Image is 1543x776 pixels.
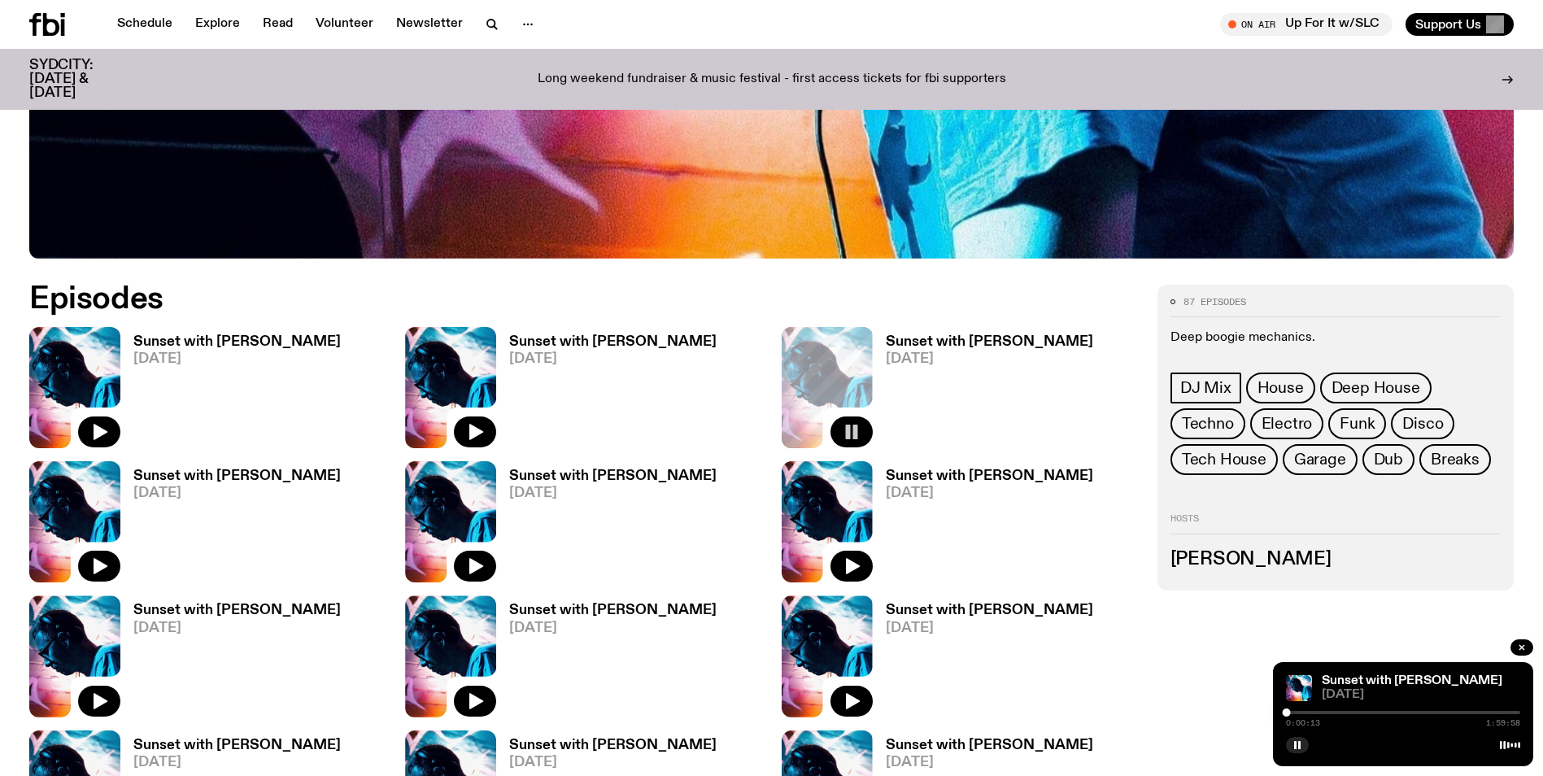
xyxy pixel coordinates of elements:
a: Sunset with [PERSON_NAME][DATE] [496,604,717,717]
a: Sunset with [PERSON_NAME][DATE] [873,604,1093,717]
span: [DATE] [1322,689,1520,701]
span: 0:00:13 [1286,719,1320,727]
span: Support Us [1415,17,1481,32]
span: Dub [1374,451,1403,469]
a: Breaks [1419,444,1491,475]
a: Techno [1170,408,1245,439]
img: Simon Caldwell stands side on, looking downwards. He has headphones on. Behind him is a brightly ... [405,327,496,448]
h2: Episodes [29,285,1013,314]
span: Tech House [1182,451,1266,469]
img: Simon Caldwell stands side on, looking downwards. He has headphones on. Behind him is a brightly ... [405,595,496,717]
a: Sunset with [PERSON_NAME][DATE] [120,469,341,582]
p: Long weekend fundraiser & music festival - first access tickets for fbi supporters [538,72,1006,87]
span: [DATE] [886,486,1093,500]
a: Explore [185,13,250,36]
a: Sunset with [PERSON_NAME][DATE] [120,335,341,448]
h3: Sunset with [PERSON_NAME] [509,739,717,752]
h3: Sunset with [PERSON_NAME] [886,604,1093,617]
span: [DATE] [886,756,1093,769]
a: Newsletter [386,13,473,36]
span: [DATE] [133,352,341,366]
span: 1:59:58 [1486,719,1520,727]
img: Simon Caldwell stands side on, looking downwards. He has headphones on. Behind him is a brightly ... [405,461,496,582]
img: Simon Caldwell stands side on, looking downwards. He has headphones on. Behind him is a brightly ... [29,327,120,448]
a: Sunset with [PERSON_NAME][DATE] [496,469,717,582]
span: [DATE] [509,621,717,635]
h3: Sunset with [PERSON_NAME] [509,469,717,483]
a: Electro [1250,408,1324,439]
a: Garage [1283,444,1358,475]
span: [DATE] [886,621,1093,635]
h3: Sunset with [PERSON_NAME] [133,739,341,752]
span: 87 episodes [1183,298,1246,307]
h3: Sunset with [PERSON_NAME] [509,335,717,349]
span: Disco [1402,415,1443,433]
h3: [PERSON_NAME] [1170,551,1501,569]
h3: Sunset with [PERSON_NAME] [886,335,1093,349]
a: Dub [1362,444,1414,475]
button: On AirUp For It w/SLC [1220,13,1393,36]
img: Simon Caldwell stands side on, looking downwards. He has headphones on. Behind him is a brightly ... [782,461,873,582]
span: [DATE] [133,756,341,769]
h2: Hosts [1170,514,1501,534]
img: Simon Caldwell stands side on, looking downwards. He has headphones on. Behind him is a brightly ... [29,461,120,582]
span: [DATE] [886,352,1093,366]
span: House [1258,379,1304,397]
button: Support Us [1406,13,1514,36]
span: Techno [1182,415,1234,433]
a: Deep House [1320,373,1432,403]
a: Sunset with [PERSON_NAME][DATE] [873,335,1093,448]
img: Simon Caldwell stands side on, looking downwards. He has headphones on. Behind him is a brightly ... [1286,675,1312,701]
a: Schedule [107,13,182,36]
h3: Sunset with [PERSON_NAME] [886,739,1093,752]
a: Tech House [1170,444,1278,475]
span: [DATE] [509,756,717,769]
a: Sunset with [PERSON_NAME][DATE] [873,469,1093,582]
h3: Sunset with [PERSON_NAME] [886,469,1093,483]
span: Deep House [1332,379,1420,397]
a: DJ Mix [1170,373,1241,403]
h3: Sunset with [PERSON_NAME] [133,469,341,483]
img: Simon Caldwell stands side on, looking downwards. He has headphones on. Behind him is a brightly ... [29,595,120,717]
h3: Sunset with [PERSON_NAME] [133,335,341,349]
span: [DATE] [133,486,341,500]
span: [DATE] [509,486,717,500]
a: Disco [1391,408,1454,439]
span: [DATE] [133,621,341,635]
span: Funk [1340,415,1375,433]
a: Funk [1328,408,1386,439]
h3: Sunset with [PERSON_NAME] [133,604,341,617]
span: Breaks [1431,451,1480,469]
span: DJ Mix [1180,379,1231,397]
h3: Sunset with [PERSON_NAME] [509,604,717,617]
img: Simon Caldwell stands side on, looking downwards. He has headphones on. Behind him is a brightly ... [782,595,873,717]
span: Garage [1294,451,1346,469]
a: House [1246,373,1315,403]
a: Sunset with [PERSON_NAME][DATE] [496,335,717,448]
a: Sunset with [PERSON_NAME] [1322,674,1502,687]
p: Deep boogie mechanics. [1170,330,1501,346]
span: Electro [1262,415,1313,433]
a: Sunset with [PERSON_NAME][DATE] [120,604,341,717]
h3: SYDCITY: [DATE] & [DATE] [29,59,133,100]
a: Volunteer [306,13,383,36]
span: [DATE] [509,352,717,366]
a: Read [253,13,303,36]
